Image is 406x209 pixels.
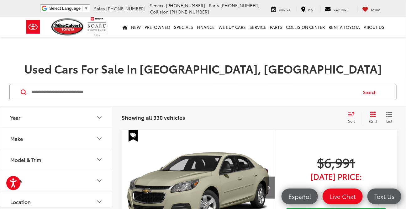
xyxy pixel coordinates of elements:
span: Español [285,192,314,200]
span: [PHONE_NUMBER] [166,2,205,8]
button: Search [357,84,386,100]
a: Service [248,17,268,37]
div: Price [96,177,103,184]
span: Live Chat [326,192,359,200]
span: [DATE] Price: [286,173,386,179]
a: Home [121,17,129,37]
div: Make [96,135,103,142]
span: Service [150,2,165,8]
span: Service [279,7,291,11]
button: Model & TrimModel & Trim [0,149,113,170]
span: Saved [371,7,380,11]
div: Location [96,198,103,206]
button: Next image [262,177,275,199]
span: [PHONE_NUMBER] [221,2,260,8]
span: Parts [209,2,219,8]
a: My Saved Vehicles [358,6,385,12]
span: Contact [334,7,348,11]
span: ▼ [84,6,88,11]
span: Special [129,130,138,142]
a: Specials [172,17,195,37]
a: Parts [268,17,284,37]
span: Map [308,7,314,11]
a: Service [267,6,295,12]
span: Select Language [49,6,81,11]
button: Less [327,187,346,199]
button: PricePrice [0,170,113,191]
a: Español [282,189,318,204]
span: Sales [94,5,105,12]
a: Contact [320,6,353,12]
button: MakeMake [0,128,113,149]
span: [PHONE_NUMBER] [107,5,146,12]
a: Text Us [367,189,401,204]
span: [PHONE_NUMBER] [170,8,209,15]
a: Select Language​ [49,6,88,11]
span: Collision [150,8,169,15]
div: Year [10,114,20,120]
div: Model & Trim [10,157,41,162]
div: Model & Trim [96,156,103,163]
span: Text Us [371,192,398,200]
a: New [129,17,143,37]
div: Year [96,114,103,121]
img: Toyota [21,17,45,37]
a: Map [297,6,319,12]
div: Location [10,199,31,205]
span: List [386,118,393,124]
a: Live Chat [323,189,363,204]
button: Grid View [362,111,382,124]
a: WE BUY CARS [217,17,248,37]
span: Grid [369,118,377,124]
span: Showing all 330 vehicles [122,113,185,121]
button: Select sort value [345,111,362,124]
a: Collision Center [284,17,327,37]
a: Pre-Owned [143,17,172,37]
a: About Us [362,17,387,37]
a: Finance [195,17,217,37]
img: Mike Calvert Toyota [51,18,85,36]
input: Search by Make, Model, or Keyword [31,85,357,100]
div: Make [10,135,23,141]
button: YearYear [0,107,113,128]
a: Rent a Toyota [327,17,362,37]
span: Sort [348,118,355,124]
button: List View [382,111,397,124]
span: $6,991 [286,154,386,170]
